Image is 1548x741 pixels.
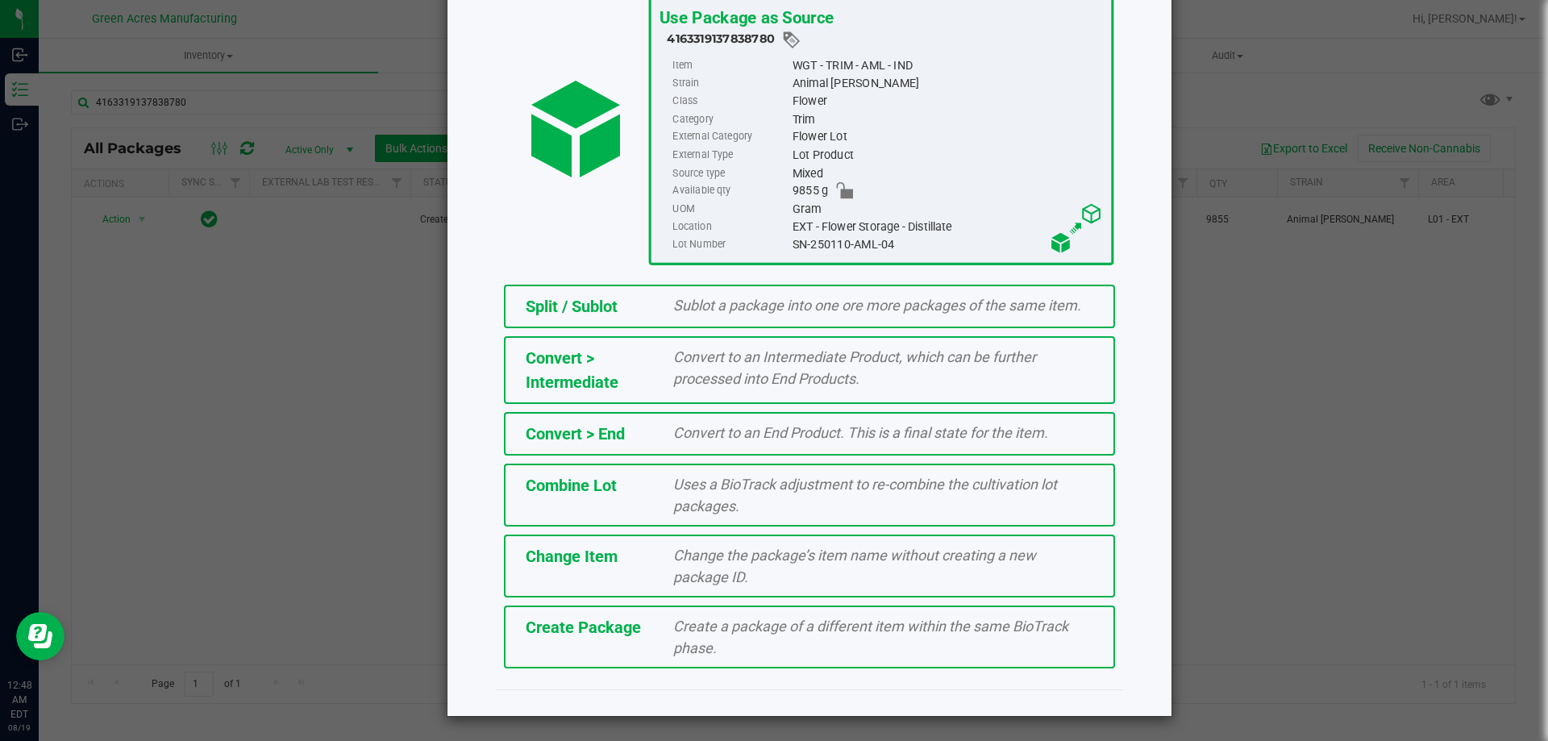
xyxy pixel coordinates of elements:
span: Convert > Intermediate [526,348,618,392]
span: Combine Lot [526,476,617,495]
span: Change Item [526,547,618,566]
div: Lot Product [792,146,1102,164]
label: External Category [672,128,789,146]
div: Gram [792,200,1102,218]
div: Animal [PERSON_NAME] [792,74,1102,92]
span: 9855 g [792,182,827,200]
label: Location [672,218,789,235]
label: Class [672,93,789,110]
span: Split / Sublot [526,297,618,316]
label: Available qty [672,182,789,200]
div: WGT - TRIM - AML - IND [792,56,1102,74]
div: Trim [792,110,1102,128]
span: Create Package [526,618,641,637]
div: SN-250110-AML-04 [792,235,1102,253]
span: Uses a BioTrack adjustment to re-combine the cultivation lot packages. [673,476,1057,514]
span: Sublot a package into one ore more packages of the same item. [673,297,1081,314]
label: UOM [672,200,789,218]
div: Flower Lot [792,128,1102,146]
span: Use Package as Source [659,7,833,27]
div: EXT - Flower Storage - Distillate [792,218,1102,235]
label: Lot Number [672,235,789,253]
div: 4163319137838780 [667,30,1103,50]
span: Change the package’s item name without creating a new package ID. [673,547,1036,585]
label: Item [672,56,789,74]
label: Strain [672,74,789,92]
span: Create a package of a different item within the same BioTrack phase. [673,618,1068,656]
label: External Type [672,146,789,164]
div: Mixed [792,164,1102,182]
label: Source type [672,164,789,182]
span: Convert to an Intermediate Product, which can be further processed into End Products. [673,348,1036,387]
span: Convert > End [526,424,625,443]
span: Convert to an End Product. This is a final state for the item. [673,424,1048,441]
div: Flower [792,93,1102,110]
iframe: Resource center [16,612,64,660]
label: Category [672,110,789,128]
